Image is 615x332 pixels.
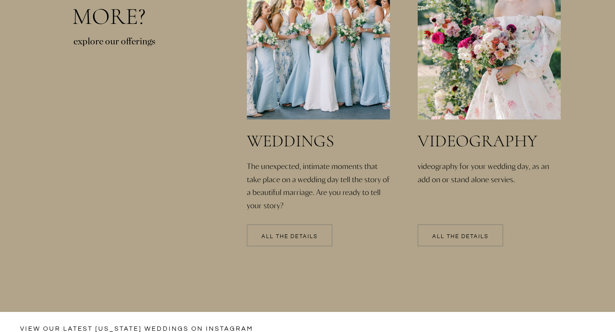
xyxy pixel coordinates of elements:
a: videography [418,132,560,150]
p: explore our offerings [73,35,168,55]
a: weddings [247,132,397,150]
a: All the details [247,234,332,240]
a: The unexpected, intimate moments that take place on a wedding day tell the story of a beautiful m... [247,160,392,197]
a: videography for your wedding day, as an add on or stand alone servies. [418,160,563,219]
a: All the details [418,234,503,240]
